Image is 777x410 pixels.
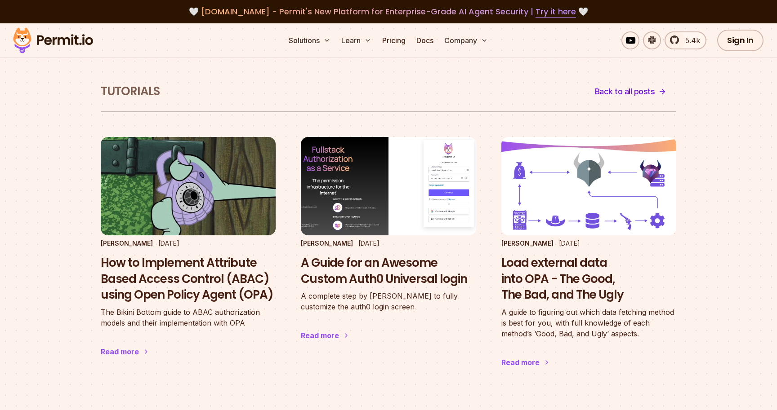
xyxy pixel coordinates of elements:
[101,137,276,235] img: How to Implement Attribute Based Access Control (ABAC) using Open Policy Agent (OPA)
[101,346,139,357] div: Read more
[101,307,276,328] p: The Bikini Bottom guide to ABAC authorization models and their implementation with OPA
[559,239,580,247] time: [DATE]
[501,239,554,248] p: [PERSON_NAME]
[9,25,97,56] img: Permit logo
[379,31,409,49] a: Pricing
[101,255,276,303] h3: How to Implement Attribute Based Access Control (ABAC) using Open Policy Agent (OPA)
[301,137,476,359] a: A Guide for an Awesome Custom Auth0 Universal login[PERSON_NAME][DATE]A Guide for an Awesome Cust...
[501,137,676,386] a: Load external data into OPA - The Good, The Bad, and The Ugly[PERSON_NAME][DATE]Load external dat...
[665,31,706,49] a: 5.4k
[101,137,276,375] a: How to Implement Attribute Based Access Control (ABAC) using Open Policy Agent (OPA)[PERSON_NAME]...
[22,5,755,18] div: 🤍 🤍
[585,81,677,102] a: Back to all posts
[501,255,676,303] h3: Load external data into OPA - The Good, The Bad, and The Ugly
[501,307,676,339] p: A guide to figuring out which data fetching method is best for you, with full knowledge of each m...
[595,85,655,98] span: Back to all posts
[441,31,491,49] button: Company
[501,137,676,235] img: Load external data into OPA - The Good, The Bad, and The Ugly
[301,330,339,341] div: Read more
[158,239,179,247] time: [DATE]
[301,239,353,248] p: [PERSON_NAME]
[680,35,700,46] span: 5.4k
[413,31,437,49] a: Docs
[301,291,476,312] p: A complete step by [PERSON_NAME] to fully customize the auth0 login screen
[536,6,576,18] a: Try it here
[201,6,576,17] span: [DOMAIN_NAME] - Permit's New Platform for Enterprise-Grade AI Agent Security |
[358,239,380,247] time: [DATE]
[301,255,476,287] h3: A Guide for an Awesome Custom Auth0 Universal login
[101,239,153,248] p: [PERSON_NAME]
[717,30,764,51] a: Sign In
[501,357,540,368] div: Read more
[338,31,375,49] button: Learn
[301,137,476,235] img: A Guide for an Awesome Custom Auth0 Universal login
[101,84,160,100] h1: Tutorials
[285,31,334,49] button: Solutions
